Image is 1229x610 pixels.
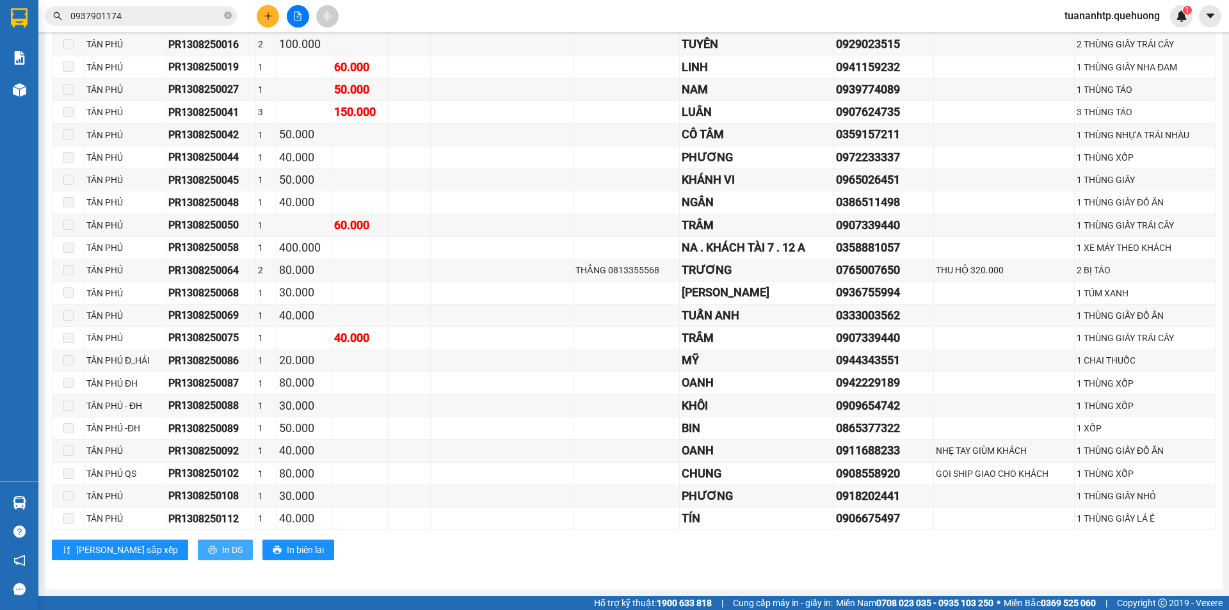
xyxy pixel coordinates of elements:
[682,193,831,211] div: NGÂN
[279,465,330,483] div: 80.000
[258,444,274,458] div: 1
[1183,6,1192,15] sup: 1
[1077,309,1213,323] div: 1 THÙNG GIẤY ĐỒ ĂN
[258,128,274,142] div: 1
[836,216,931,234] div: 0907339440
[836,103,931,121] div: 0907624735
[682,35,831,53] div: TUYÊN
[680,101,833,124] td: LUÂN
[168,421,254,437] div: PR1308250089
[279,239,330,257] div: 400.000
[334,216,385,234] div: 60.000
[86,309,164,323] div: TÂN PHÚ
[168,375,254,391] div: PR1308250087
[86,173,164,187] div: TÂN PHÚ
[168,262,254,278] div: PR1308250064
[86,444,164,458] div: TÂN PHÚ
[279,397,330,415] div: 30.000
[834,349,934,372] td: 0944343551
[334,58,385,76] div: 60.000
[1105,596,1107,610] span: |
[680,124,833,146] td: CÔ TÂM
[936,444,1072,458] div: NHẸ TAY GIÙM KHÁCH
[682,171,831,189] div: KHÁNH VI
[834,417,934,440] td: 0865377322
[258,150,274,165] div: 1
[293,12,302,20] span: file-add
[657,598,712,608] strong: 1900 633 818
[997,600,1000,606] span: ⚪️
[682,442,831,460] div: OANH
[86,331,164,345] div: TÂN PHÚ
[682,307,831,325] div: TUẤN ANH
[166,327,257,349] td: PR1308250075
[680,508,833,530] td: TÍN
[836,35,931,53] div: 0929023515
[168,127,254,143] div: PR1308250042
[836,307,931,325] div: 0333003562
[836,596,993,610] span: Miền Nam
[834,282,934,304] td: 0936755994
[273,545,282,556] span: printer
[86,105,164,119] div: TÂN PHÚ
[680,349,833,372] td: MỸ
[836,81,931,99] div: 0939774089
[166,214,257,237] td: PR1308250050
[166,33,257,56] td: PR1308250016
[316,5,339,28] button: aim
[594,596,712,610] span: Hỗ trợ kỹ thuật:
[287,5,309,28] button: file-add
[936,263,1072,277] div: THU HỘ 320.000
[682,103,831,121] div: LUÂN
[1077,353,1213,367] div: 1 CHAI THUỐC
[258,399,274,413] div: 1
[834,259,934,282] td: 0765007650
[258,218,274,232] div: 1
[682,374,831,392] div: OANH
[836,397,931,415] div: 0909654742
[198,540,253,560] button: printerIn DS
[258,353,274,367] div: 1
[258,37,274,51] div: 2
[680,214,833,237] td: TRÂM
[258,489,274,503] div: 1
[836,510,931,527] div: 0906675497
[1077,173,1213,187] div: 1 THÙNG GIẤY
[168,397,254,413] div: PR1308250088
[834,508,934,530] td: 0906675497
[166,463,257,485] td: PR1308250102
[836,239,931,257] div: 0358881057
[836,419,931,437] div: 0865377322
[836,487,931,505] div: 0918202441
[836,125,931,143] div: 0359157211
[257,5,279,28] button: plus
[279,374,330,392] div: 80.000
[834,214,934,237] td: 0907339440
[13,554,26,566] span: notification
[258,241,274,255] div: 1
[834,463,934,485] td: 0908558920
[575,263,677,277] div: THẮNG 0813355568
[166,372,257,394] td: PR1308250087
[86,218,164,232] div: TÂN PHÚ
[86,421,164,435] div: TÂN PHÚ -ĐH
[1158,598,1167,607] span: copyright
[836,58,931,76] div: 0941159232
[682,487,831,505] div: PHƯƠNG
[834,101,934,124] td: 0907624735
[168,81,254,97] div: PR1308250027
[680,237,833,259] td: NA . KHÁCH TÀI 7 . 12 A
[258,83,274,97] div: 1
[166,169,257,191] td: PR1308250045
[1077,444,1213,458] div: 1 THÙNG GIẤY ĐỒ ĂN
[682,81,831,99] div: NAM
[279,442,330,460] div: 40.000
[1205,10,1216,22] span: caret-down
[1077,489,1213,503] div: 1 THÙNG GIẤY NHỎ
[1077,399,1213,413] div: 1 THÙNG XỐP
[86,511,164,526] div: TÂN PHÚ
[836,193,931,211] div: 0386511498
[279,171,330,189] div: 50.000
[13,583,26,595] span: message
[834,440,934,462] td: 0911688233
